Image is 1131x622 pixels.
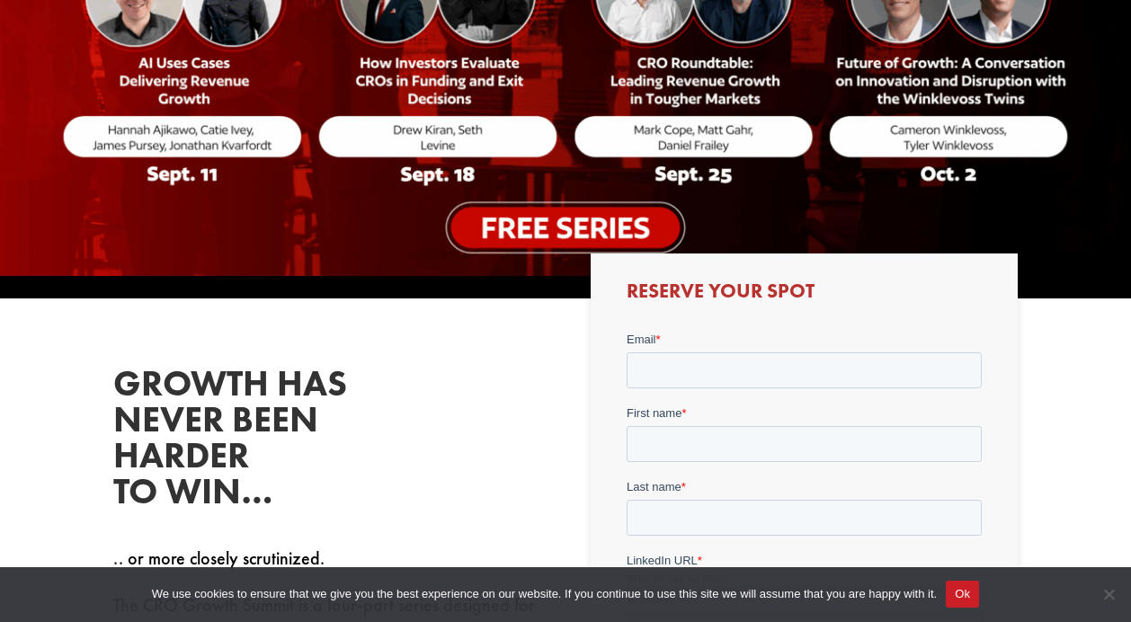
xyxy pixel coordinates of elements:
[113,546,325,570] span: .. or more closely scrutinized.
[946,581,979,608] button: Ok
[1100,585,1118,603] span: No
[627,281,982,310] h3: Reserve Your Spot
[152,585,937,603] span: We use cookies to ensure that we give you the best experience on our website. If you continue to ...
[113,366,383,519] h2: Growth has never been harder to win…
